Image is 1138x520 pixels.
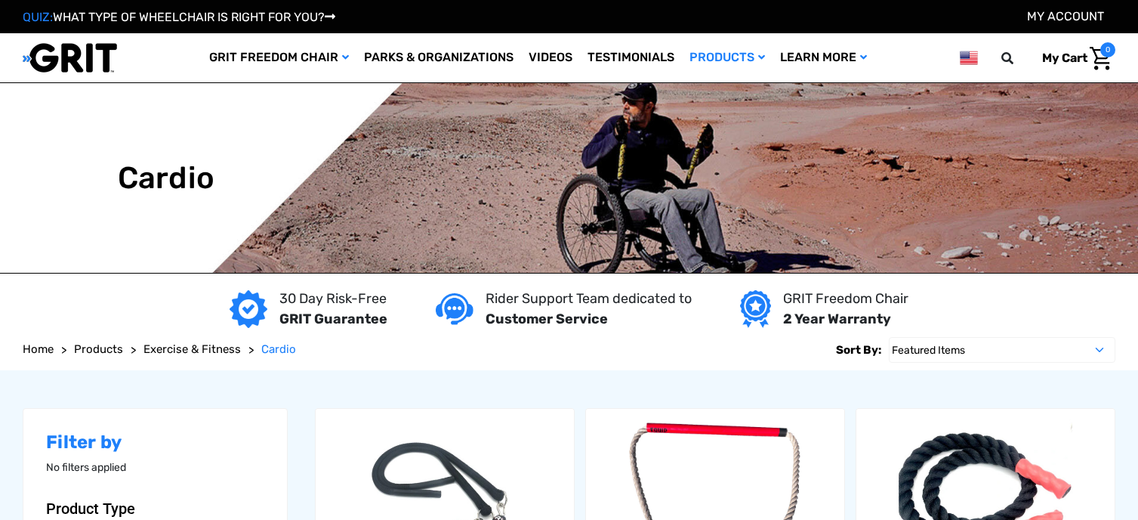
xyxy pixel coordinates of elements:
span: Products [74,342,123,356]
a: Home [23,341,54,358]
span: Exercise & Fitness [143,342,241,356]
a: Videos [521,33,580,82]
a: Learn More [773,33,874,82]
a: Account [1027,9,1104,23]
p: GRIT Freedom Chair [783,289,908,309]
a: Exercise & Fitness [143,341,241,358]
h2: Filter by [46,432,264,453]
img: GRIT All-Terrain Wheelchair and Mobility Equipment [23,42,117,73]
a: GRIT Freedom Chair [202,33,356,82]
a: Cart with 0 items [1031,42,1115,74]
a: Parks & Organizations [356,33,521,82]
a: Products [74,341,123,358]
a: Cardio [261,341,296,358]
img: Year warranty [740,290,771,328]
span: QUIZ: [23,10,53,24]
button: Product Type [46,500,264,518]
span: 0 [1100,42,1115,57]
p: 30 Day Risk-Free [279,289,387,309]
img: us.png [960,48,978,67]
img: Cart [1090,47,1112,70]
span: My Cart [1042,51,1087,65]
a: Testimonials [580,33,682,82]
img: Customer service [436,293,473,324]
p: Rider Support Team dedicated to [486,289,692,309]
strong: GRIT Guarantee [279,311,387,327]
img: GRIT Guarantee [230,290,267,328]
label: Sort By: [836,337,881,363]
a: QUIZ:WHAT TYPE OF WHEELCHAIR IS RIGHT FOR YOU? [23,10,335,24]
strong: Customer Service [486,311,608,327]
a: Products [682,33,773,82]
span: Cardio [261,342,296,356]
span: Home [23,342,54,356]
h1: Cardio [118,160,215,197]
span: Product Type [46,500,135,518]
strong: 2 Year Warranty [783,311,891,327]
p: No filters applied [46,460,264,475]
input: Search [1008,42,1031,74]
